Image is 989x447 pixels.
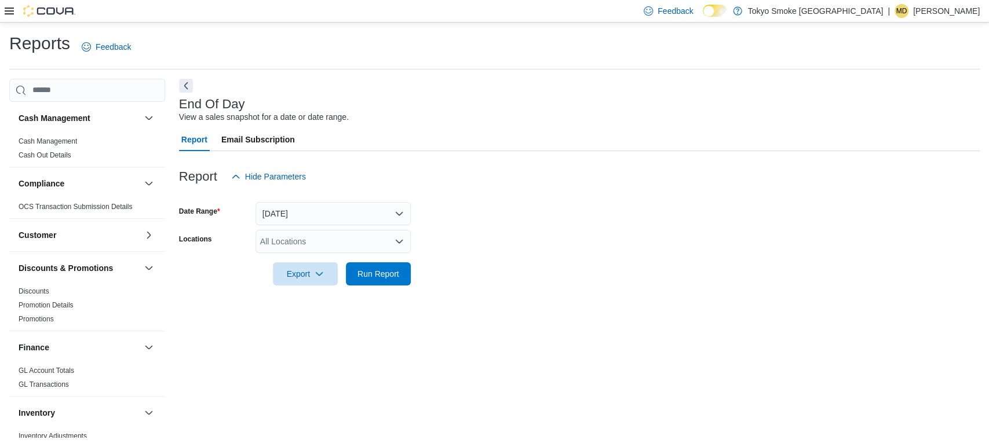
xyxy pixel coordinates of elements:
[179,207,220,216] label: Date Range
[19,137,77,146] span: Cash Management
[9,200,165,218] div: Compliance
[346,262,411,285] button: Run Report
[142,406,156,420] button: Inventory
[19,432,87,440] a: Inventory Adjustments
[888,4,890,18] p: |
[19,178,140,189] button: Compliance
[913,4,980,18] p: [PERSON_NAME]
[19,315,54,323] a: Promotions
[658,5,693,17] span: Feedback
[19,407,140,419] button: Inventory
[896,4,907,18] span: MD
[9,32,70,55] h1: Reports
[895,4,908,18] div: Matthew Dodgson
[179,79,193,93] button: Next
[19,380,69,389] a: GL Transactions
[19,262,113,274] h3: Discounts & Promotions
[19,301,74,310] span: Promotion Details
[181,128,207,151] span: Report
[9,134,165,167] div: Cash Management
[142,340,156,354] button: Finance
[227,165,311,188] button: Hide Parameters
[273,262,338,285] button: Export
[256,202,411,225] button: [DATE]
[19,229,140,241] button: Customer
[9,364,165,396] div: Finance
[9,284,165,331] div: Discounts & Promotions
[19,137,77,145] a: Cash Management
[280,262,331,285] span: Export
[19,112,140,124] button: Cash Management
[245,171,306,182] span: Hide Parameters
[357,268,399,280] span: Run Report
[142,177,156,190] button: Compliance
[19,407,55,419] h3: Inventory
[96,41,131,53] span: Feedback
[19,314,54,324] span: Promotions
[19,178,64,189] h3: Compliance
[19,366,74,375] span: GL Account Totals
[221,128,295,151] span: Email Subscription
[19,202,133,211] span: OCS Transaction Submission Details
[23,5,75,17] img: Cova
[179,111,349,123] div: View a sales snapshot for a date or date range.
[179,170,217,184] h3: Report
[703,5,727,17] input: Dark Mode
[19,203,133,211] a: OCS Transaction Submission Details
[395,237,404,246] button: Open list of options
[179,235,212,244] label: Locations
[748,4,884,18] p: Tokyo Smoke [GEOGRAPHIC_DATA]
[19,431,87,441] span: Inventory Adjustments
[19,342,49,353] h3: Finance
[142,111,156,125] button: Cash Management
[142,261,156,275] button: Discounts & Promotions
[77,35,136,58] a: Feedback
[19,112,90,124] h3: Cash Management
[19,151,71,159] a: Cash Out Details
[19,301,74,309] a: Promotion Details
[19,151,71,160] span: Cash Out Details
[19,342,140,353] button: Finance
[19,229,56,241] h3: Customer
[19,262,140,274] button: Discounts & Promotions
[19,287,49,295] a: Discounts
[19,367,74,375] a: GL Account Totals
[179,97,245,111] h3: End Of Day
[142,228,156,242] button: Customer
[19,287,49,296] span: Discounts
